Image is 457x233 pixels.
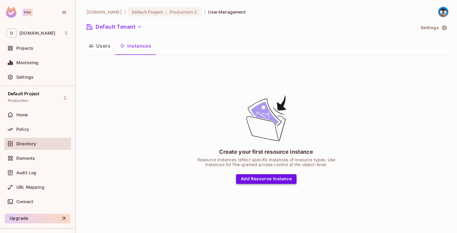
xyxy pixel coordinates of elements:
[132,9,163,15] span: Default Project
[6,7,17,18] img: SReyMgAAAABJRU5ErkJggg==
[165,10,167,14] span: :
[84,38,115,53] button: Users
[438,7,448,17] img: Diego Lora
[219,148,313,156] div: Create your first resource instance
[86,9,122,15] span: the active workspace
[8,91,39,96] span: Default Project
[115,38,156,53] button: Instances
[7,29,16,37] span: D
[5,214,70,223] button: Upgrade
[16,112,28,117] span: Home
[23,9,33,16] div: Pro
[8,98,29,103] span: Production
[16,75,34,80] span: Settings
[16,185,44,190] span: URL Mapping
[236,174,297,184] button: Add Resource Instance
[418,23,449,33] button: Settings
[208,9,246,15] span: User Management
[170,9,193,15] span: Production
[191,157,342,167] div: Resource instances reflect specific instances of resource types. Use instances for fine-grained a...
[16,170,36,175] span: Audit Log
[204,9,206,15] li: /
[16,199,33,204] span: Connect
[16,60,39,65] span: Monitoring
[124,9,126,15] li: /
[16,46,33,51] span: Projects
[19,31,55,36] span: Workspace: deuna.com
[16,127,29,132] span: Policy
[84,22,144,32] button: Default Tenant
[16,156,35,161] span: Elements
[16,141,36,146] span: Directory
